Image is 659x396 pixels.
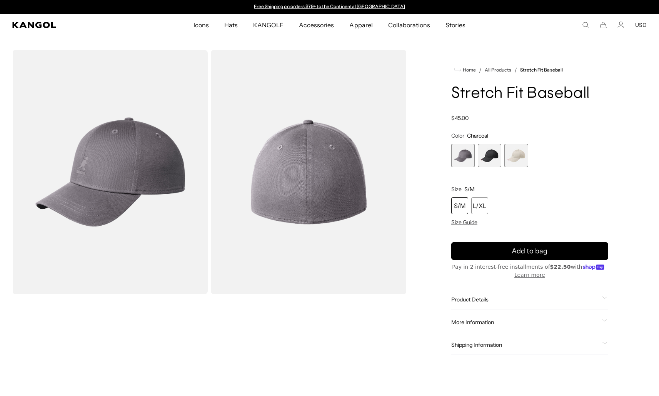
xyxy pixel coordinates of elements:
div: S/M [451,197,468,214]
h1: Stretch Fit Baseball [451,85,608,102]
summary: Search here [582,22,589,28]
li: / [476,65,482,75]
span: Apparel [349,14,372,36]
img: color-charcoal [12,50,208,294]
div: L/XL [471,197,488,214]
span: Product Details [451,296,599,303]
a: Account [617,22,624,28]
div: Announcement [250,4,409,10]
span: Shipping Information [451,341,599,348]
a: Stretch Fit Baseball [520,67,563,73]
a: Apparel [342,14,380,36]
span: KANGOLF [253,14,284,36]
a: Home [454,67,476,73]
a: KANGOLF [245,14,291,36]
span: Stories [445,14,465,36]
a: Free Shipping on orders $79+ to the Continental [GEOGRAPHIC_DATA] [254,3,405,9]
span: Charcoal [467,132,488,139]
a: Icons [186,14,217,36]
a: Stories [438,14,473,36]
a: Hats [217,14,245,36]
span: Home [461,67,476,73]
label: Black [478,144,501,167]
nav: breadcrumbs [451,65,608,75]
li: / [511,65,517,75]
span: Size Guide [451,219,477,226]
button: Add to bag [451,242,608,260]
div: 2 of 3 [478,144,501,167]
button: Cart [600,22,607,28]
label: Moonstruck [504,144,528,167]
span: More Information [451,319,599,326]
span: S/M [464,186,475,193]
product-gallery: Gallery Viewer [12,50,407,294]
span: Hats [224,14,238,36]
a: Kangol [12,22,128,28]
img: color-charcoal [211,50,406,294]
div: 1 of 2 [250,4,409,10]
a: All Products [485,67,511,73]
span: Add to bag [512,246,547,256]
a: Accessories [291,14,342,36]
span: Icons [194,14,209,36]
a: Collaborations [380,14,438,36]
slideshow-component: Announcement bar [250,4,409,10]
button: USD [635,22,647,28]
div: 1 of 3 [451,144,475,167]
span: Collaborations [388,14,430,36]
span: $45.00 [451,115,469,121]
label: Charcoal [451,144,475,167]
span: Color [451,132,464,139]
div: 3 of 3 [504,144,528,167]
span: Size [451,186,462,193]
span: Accessories [299,14,334,36]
